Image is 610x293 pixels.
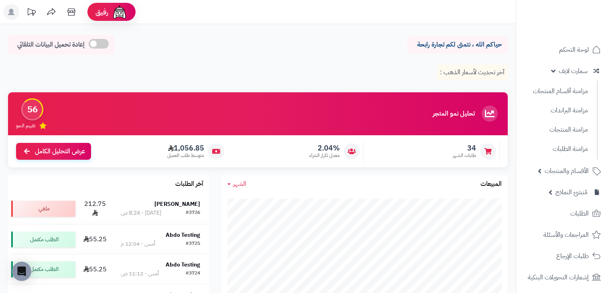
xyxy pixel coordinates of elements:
div: [DATE] - 8:24 ص [121,209,161,217]
td: 55.25 [79,225,111,254]
div: أمس - 11:12 ص [121,270,159,278]
a: مزامنة أقسام المنتجات [521,83,592,100]
a: مزامنة المنتجات [521,121,592,138]
div: #3725 [186,240,200,248]
span: طلبات الشهر [453,152,476,159]
a: طلبات الإرجاع [521,246,605,266]
img: ai-face.png [111,4,128,20]
span: 34 [453,144,476,153]
span: عرض التحليل الكامل [35,147,85,156]
strong: [PERSON_NAME] [154,200,200,208]
h3: المبيعات [480,181,502,188]
a: الشهر [227,179,246,189]
td: 212.75 [79,193,111,224]
a: مزامنة الطلبات [521,140,592,158]
span: طلبات الإرجاع [556,250,589,262]
span: 2.04% [309,144,340,153]
span: لوحة التحكم [559,44,589,55]
span: معدل تكرار الشراء [309,152,340,159]
p: آخر تحديث لأسعار الذهب : [437,65,508,80]
span: المراجعات والأسئلة [543,229,589,240]
strong: Abdo Testing [166,260,200,269]
div: Open Intercom Messenger [12,262,31,281]
div: #3726 [186,209,200,217]
a: إشعارات التحويلات البنكية [521,268,605,287]
span: سمارت لايف [559,65,588,77]
span: 1,056.85 [167,144,204,153]
a: لوحة التحكم [521,40,605,59]
span: الشهر [233,179,246,189]
span: رفيق [95,7,108,17]
img: logo-2.png [555,6,602,23]
strong: Abdo Testing [166,231,200,239]
a: المراجعات والأسئلة [521,225,605,244]
p: حياكم الله ، نتمنى لكم تجارة رابحة [413,40,502,49]
span: مُنشئ النماذج [555,187,588,198]
td: 55.25 [79,254,111,284]
span: متوسط طلب العميل [167,152,204,159]
span: تقييم النمو [16,122,35,129]
a: عرض التحليل الكامل [16,143,91,160]
h3: تحليل نمو المتجر [433,110,475,118]
span: الأقسام والمنتجات [545,165,589,177]
a: الطلبات [521,204,605,223]
span: إشعارات التحويلات البنكية [528,272,589,283]
span: الطلبات [570,208,589,219]
a: مزامنة البراندات [521,102,592,119]
div: الطلب مكتمل [11,232,75,248]
div: ملغي [11,201,75,217]
h3: آخر الطلبات [175,181,203,188]
div: الطلب مكتمل [11,261,75,277]
div: #3724 [186,270,200,278]
a: تحديثات المنصة [21,4,41,22]
div: أمس - 12:04 م [121,240,155,248]
span: إعادة تحميل البيانات التلقائي [17,40,85,49]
